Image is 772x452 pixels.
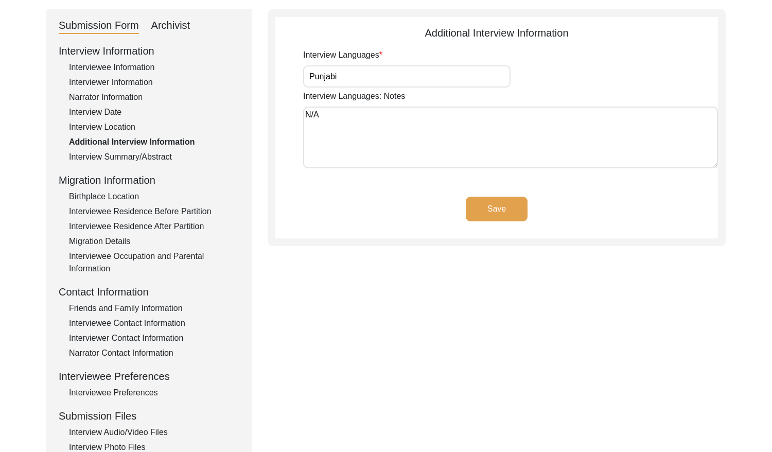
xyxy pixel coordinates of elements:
div: Narrator Contact Information [69,347,240,359]
div: Contact Information [59,284,240,300]
label: Interview Languages: Notes [303,90,405,102]
div: Interview Location [69,121,240,133]
div: Archivist [151,18,190,34]
div: Interviewee Preferences [59,369,240,384]
div: Interview Summary/Abstract [69,151,240,163]
div: Interview Date [69,106,240,118]
div: Friends and Family Information [69,302,240,315]
div: Birthplace Location [69,190,240,203]
div: Interviewee Preferences [69,387,240,399]
div: Submission Files [59,408,240,424]
div: Interviewee Contact Information [69,317,240,329]
div: Additional Interview Information [69,136,240,148]
div: Interviewee Residence After Partition [69,220,240,233]
button: Save [466,197,528,221]
div: Migration Information [59,172,240,188]
div: Migration Details [69,235,240,248]
label: Interview Languages [303,49,382,61]
div: Narrator Information [69,91,240,103]
div: Interviewer Information [69,76,240,89]
div: Interviewee Occupation and Parental Information [69,250,240,275]
div: Interview Information [59,43,240,59]
div: Additional Interview Information [275,25,718,41]
div: Submission Form [59,18,139,34]
div: Interviewee Information [69,61,240,74]
div: Interview Audio/Video Files [69,426,240,439]
div: Interviewer Contact Information [69,332,240,344]
div: Interviewee Residence Before Partition [69,205,240,218]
